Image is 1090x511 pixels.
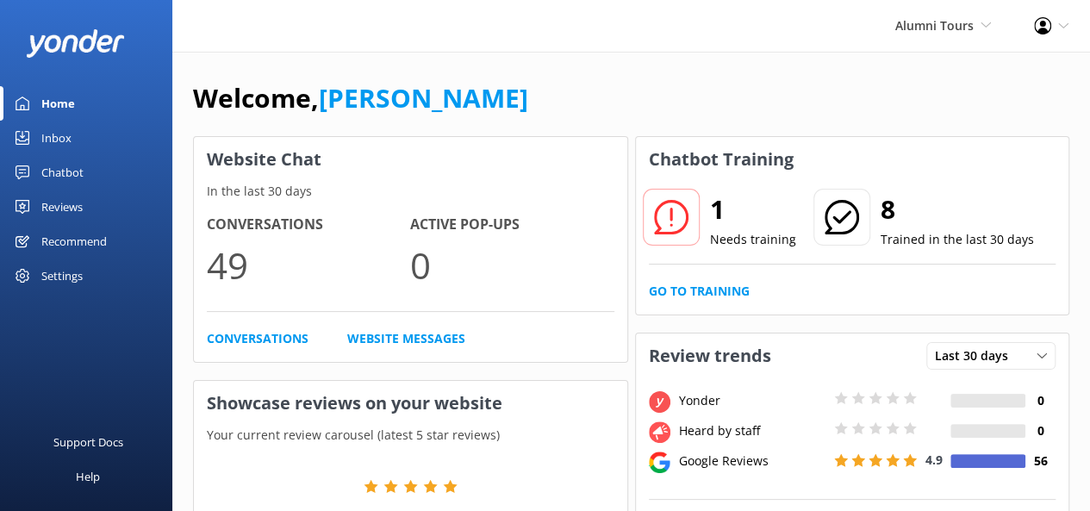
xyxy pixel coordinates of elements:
h4: Conversations [207,214,410,236]
div: Support Docs [53,425,123,459]
div: Home [41,86,75,121]
div: Chatbot [41,155,84,190]
div: Settings [41,259,83,293]
a: Go to Training [649,282,750,301]
h4: 0 [1025,391,1056,410]
h3: Website Chat [194,137,627,182]
span: 4.9 [925,452,943,468]
h3: Review trends [636,333,784,378]
div: Heard by staff [675,421,830,440]
p: 0 [410,236,614,294]
div: Google Reviews [675,452,830,470]
div: Yonder [675,391,830,410]
p: Trained in the last 30 days [881,230,1034,249]
h3: Showcase reviews on your website [194,381,627,426]
h4: Active Pop-ups [410,214,614,236]
p: Your current review carousel (latest 5 star reviews) [194,426,627,445]
h1: Welcome, [193,78,528,119]
h2: 1 [710,189,796,230]
div: Help [76,459,100,494]
img: yonder-white-logo.png [26,29,125,58]
span: Last 30 days [935,346,1018,365]
div: Reviews [41,190,83,224]
h3: Chatbot Training [636,137,807,182]
div: Recommend [41,224,107,259]
p: Needs training [710,230,796,249]
p: 49 [207,236,410,294]
h2: 8 [881,189,1034,230]
a: Website Messages [347,329,465,348]
span: Alumni Tours [895,17,974,34]
h4: 56 [1025,452,1056,470]
div: Inbox [41,121,72,155]
a: [PERSON_NAME] [319,80,528,115]
a: Conversations [207,329,308,348]
h4: 0 [1025,421,1056,440]
p: In the last 30 days [194,182,627,201]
